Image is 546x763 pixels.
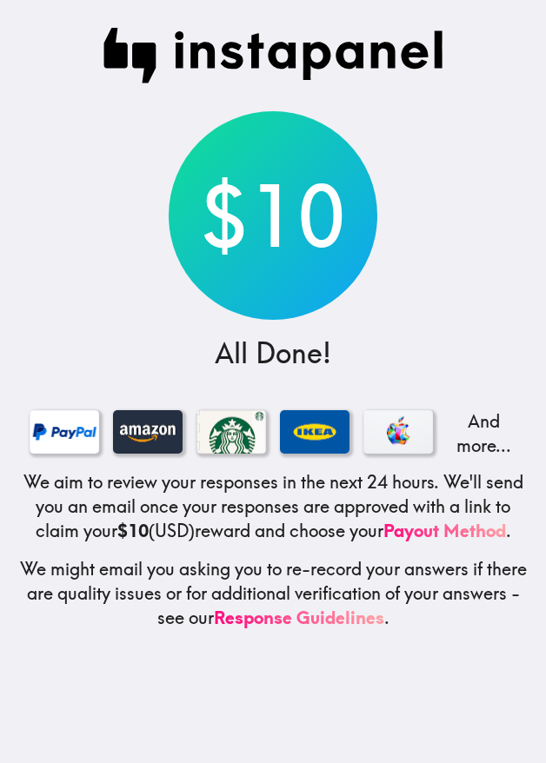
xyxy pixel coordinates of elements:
[169,111,377,320] div: $10
[447,409,516,458] p: And more...
[215,334,331,373] h3: All Done!
[214,607,384,628] a: Response Guidelines
[383,520,506,541] a: Payout Method
[117,520,149,541] b: $10
[14,557,532,630] h5: We might email you asking you to re-record your answers if there are quality issues or for additi...
[14,470,532,543] h5: We aim to review your responses in the next 24 hours. We'll send you an email once your responses...
[103,28,443,83] img: Instapanel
